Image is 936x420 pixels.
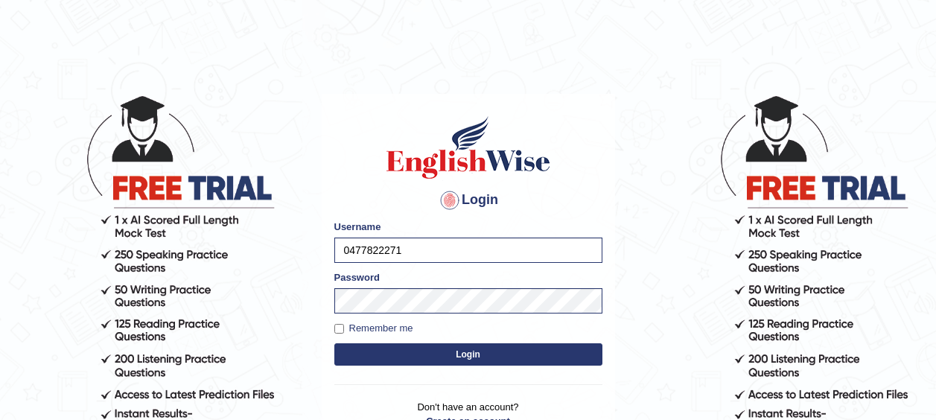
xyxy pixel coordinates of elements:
[334,321,413,336] label: Remember me
[334,343,602,366] button: Login
[334,324,344,334] input: Remember me
[334,270,380,284] label: Password
[383,114,553,181] img: Logo of English Wise sign in for intelligent practice with AI
[334,188,602,212] h4: Login
[334,220,381,234] label: Username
